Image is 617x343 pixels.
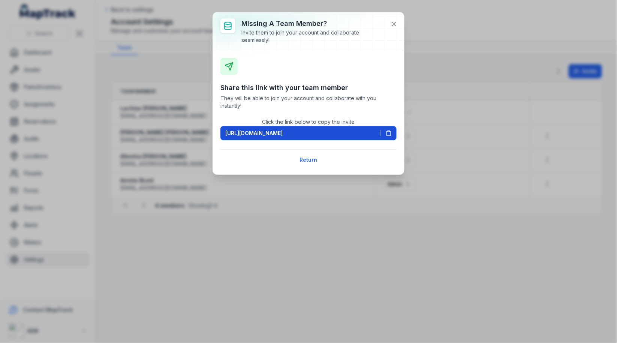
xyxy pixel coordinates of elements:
span: Click the link below to copy the invite [262,119,355,125]
button: [URL][DOMAIN_NAME] [220,126,397,140]
div: Invite them to join your account and collaborate seamlessly! [241,29,385,44]
span: They will be able to join your account and collaborate with you instantly! [220,95,397,110]
h3: Share this link with your team member [220,83,397,93]
span: [URL][DOMAIN_NAME] [225,129,283,137]
h3: Missing a team member? [241,18,385,29]
button: Return [295,153,322,167]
